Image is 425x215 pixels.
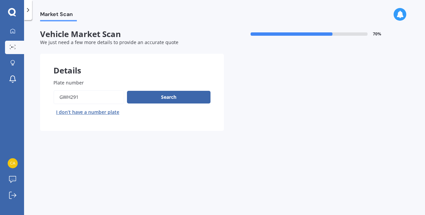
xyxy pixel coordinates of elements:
[40,29,224,39] span: Vehicle Market Scan
[53,107,122,118] button: I don’t have a number plate
[40,39,178,45] span: We just need a few more details to provide an accurate quote
[53,90,124,104] input: Enter plate number
[127,91,210,103] button: Search
[40,11,77,20] span: Market Scan
[8,158,18,168] img: c95ae70abd391f3a27ed09ca99ef28f8
[373,32,381,36] span: 70 %
[40,54,224,74] div: Details
[53,79,84,86] span: Plate number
